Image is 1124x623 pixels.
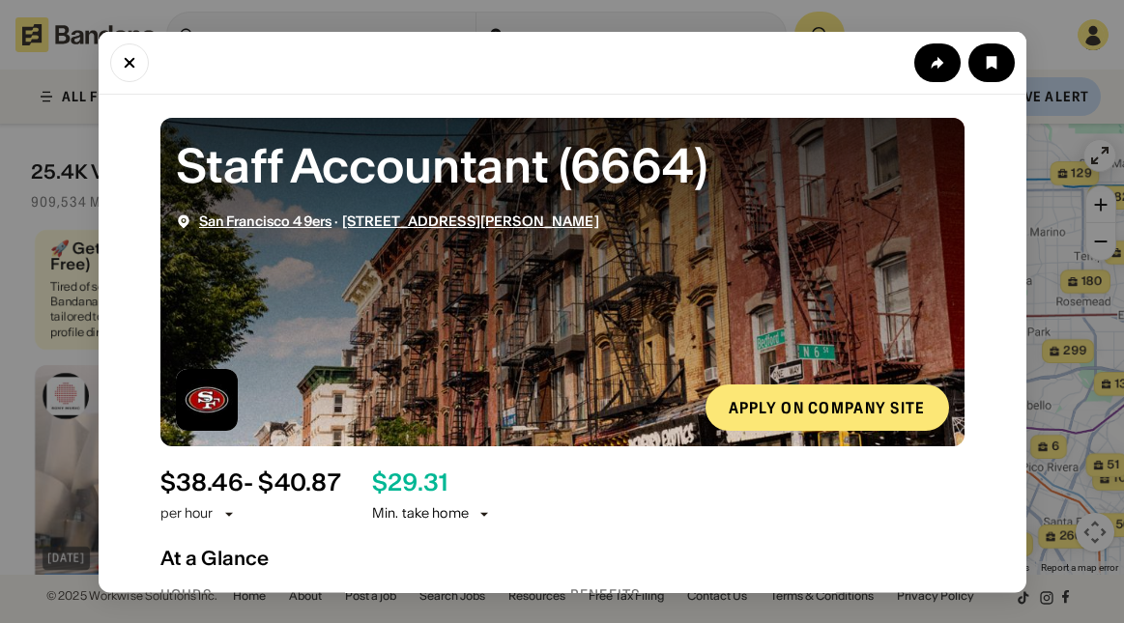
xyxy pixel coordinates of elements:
div: Benefits [570,584,965,605]
a: [STREET_ADDRESS][PERSON_NAME] [342,212,599,229]
div: Apply on company site [729,399,926,414]
a: Apply on company site [706,383,949,430]
div: · [199,212,599,229]
div: Hours [160,584,555,605]
a: San Francisco 49ers [199,212,332,229]
div: At a Glance [160,546,965,569]
div: per hour [160,504,214,524]
div: $ 29.31 [372,468,447,496]
button: Close [110,42,149,81]
img: San Francisco 49ers logo [176,368,238,430]
div: $ 38.46 - $40.87 [160,468,341,496]
div: Min. take home [372,504,492,524]
div: Staff Accountant (6664) [176,132,949,197]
